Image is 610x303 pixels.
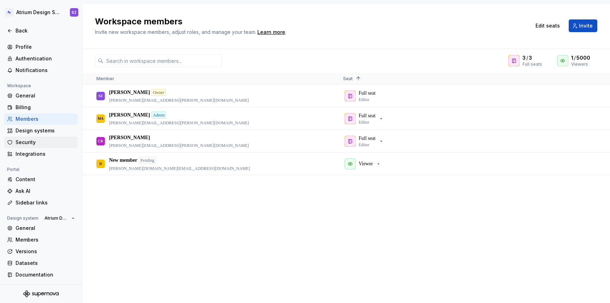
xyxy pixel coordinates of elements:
[522,54,526,61] span: 3
[16,27,75,34] div: Back
[343,134,387,148] button: Full seatEditor
[571,61,597,67] div: Viewers
[16,260,75,267] div: Datasets
[16,115,75,123] div: Members
[98,112,104,125] div: MA
[16,150,75,158] div: Integrations
[99,157,102,171] div: D
[4,197,78,208] a: Sidebar links
[4,246,78,257] a: Versions
[16,127,75,134] div: Design systems
[109,143,249,148] p: [PERSON_NAME][EMAIL_ADDRESS][PERSON_NAME][DOMAIN_NAME]
[139,156,156,164] div: Pending
[256,30,286,35] span: .
[4,82,34,90] div: Workspace
[359,135,376,142] p: Full seat
[343,112,387,126] button: Full seatEditor
[16,92,75,99] div: General
[522,61,542,67] div: Full seats
[16,104,75,111] div: Billing
[16,236,75,243] div: Members
[4,41,78,53] a: Profile
[522,54,542,61] div: /
[4,234,78,245] a: Members
[1,5,80,20] button: Atrium Design SystemSZ
[4,185,78,197] a: Ask AI
[109,97,249,103] p: [PERSON_NAME][EMAIL_ADDRESS][PERSON_NAME][DOMAIN_NAME]
[4,65,78,76] a: Notifications
[4,102,78,113] a: Billing
[16,188,75,195] div: Ask AI
[16,199,75,206] div: Sidebar links
[109,120,249,126] p: [PERSON_NAME][EMAIL_ADDRESS][PERSON_NAME][DOMAIN_NAME]
[16,9,61,16] div: Atrium Design System
[95,16,522,27] h2: Workspace members
[343,76,353,81] span: Seat
[4,113,78,125] a: Members
[16,43,75,50] div: Profile
[531,19,564,32] button: Edit seats
[4,25,78,36] a: Back
[359,160,373,167] p: Viewer
[16,248,75,255] div: Versions
[16,271,75,278] div: Documentation
[359,112,376,119] p: Full seat
[4,269,78,280] a: Documentation
[4,257,78,269] a: Datasets
[4,174,78,185] a: Content
[109,112,150,119] p: [PERSON_NAME]
[16,55,75,62] div: Authentication
[103,54,222,67] input: Search in workspace members...
[16,225,75,232] div: General
[257,29,285,36] a: Learn more
[96,76,114,81] span: Member
[109,166,250,171] p: [PERSON_NAME][DOMAIN_NAME][EMAIL_ADDRESS][DOMAIN_NAME]
[4,90,78,101] a: General
[529,54,532,61] span: 3
[16,67,75,74] div: Notifications
[4,148,78,160] a: Integrations
[5,8,13,17] img: d4286e81-bf2d-465c-b469-1298f2b8eabd.png
[359,142,369,148] p: Editor
[4,125,78,136] a: Design systems
[72,10,77,15] div: SZ
[44,215,69,221] span: Atrium Design System
[4,165,22,174] div: Portal
[16,139,75,146] div: Security
[571,54,573,61] span: 1
[536,22,560,29] span: Edit seats
[4,222,78,234] a: General
[359,119,369,125] p: Editor
[23,290,59,297] svg: Supernova Logo
[98,134,103,148] div: CR
[4,53,78,64] a: Authentication
[16,176,75,183] div: Content
[4,214,41,222] div: Design system
[109,157,137,164] p: New member
[109,134,150,141] p: [PERSON_NAME]
[571,54,597,61] div: /
[95,29,256,35] span: Invite new workspace members, adjust roles, and manage your team.
[579,22,593,29] span: Invite
[151,112,166,119] div: Admin
[569,19,597,32] button: Invite
[98,89,103,103] div: SZ
[343,157,384,171] button: Viewer
[151,89,166,96] div: Owner
[109,89,150,96] p: [PERSON_NAME]
[576,54,590,61] span: 5000
[4,137,78,148] a: Security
